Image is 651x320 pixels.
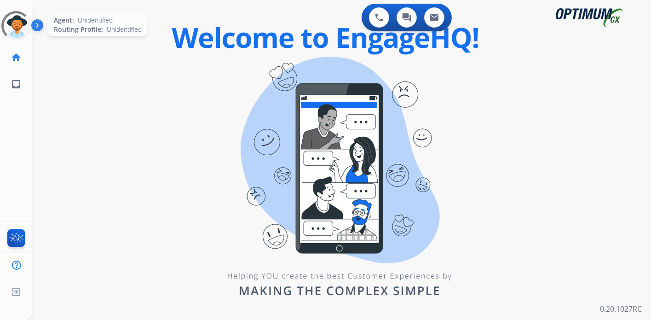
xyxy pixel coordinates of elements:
span: Unidentified [78,16,113,25]
span: Routing Profile: [54,25,103,34]
mat-icon: inbox [11,79,22,90]
mat-icon: home [11,52,22,63]
p: 0.20.1027RC [600,303,642,314]
span: Unidentified [107,25,142,34]
span: Agent: [54,16,74,25]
